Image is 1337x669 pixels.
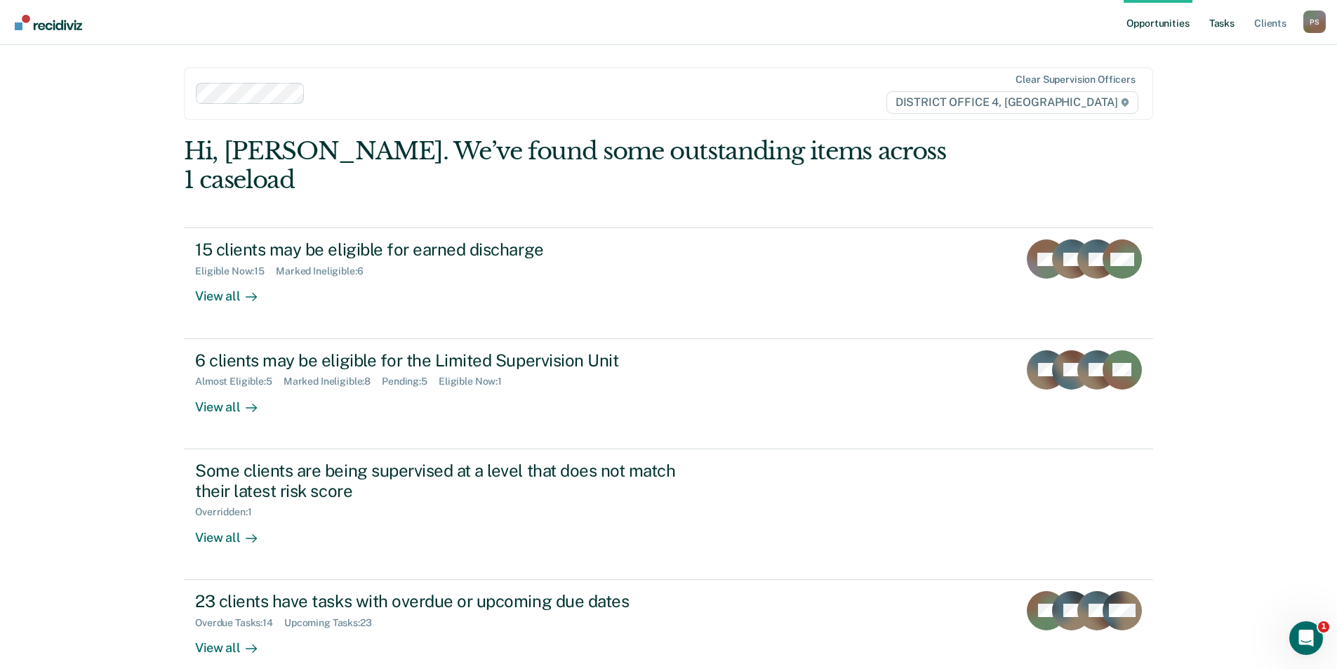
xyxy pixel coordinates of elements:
iframe: Intercom live chat [1289,621,1323,655]
div: Some clients are being supervised at a level that does not match their latest risk score [195,461,688,501]
div: View all [195,628,274,656]
div: View all [195,518,274,545]
div: Upcoming Tasks : 23 [284,617,383,629]
a: 6 clients may be eligible for the Limited Supervision UnitAlmost Eligible:5Marked Ineligible:8Pen... [184,339,1153,449]
div: Marked Ineligible : 6 [276,265,374,277]
a: 15 clients may be eligible for earned dischargeEligible Now:15Marked Ineligible:6View all [184,227,1153,338]
div: Marked Ineligible : 8 [284,376,382,388]
div: Overridden : 1 [195,506,262,518]
div: 23 clients have tasks with overdue or upcoming due dates [195,591,688,611]
div: Eligible Now : 1 [439,376,513,388]
img: Recidiviz [15,15,82,30]
button: Profile dropdown button [1303,11,1326,33]
div: Clear supervision officers [1016,74,1135,86]
div: View all [195,277,274,305]
div: Pending : 5 [382,376,439,388]
a: Some clients are being supervised at a level that does not match their latest risk scoreOverridde... [184,449,1153,580]
span: DISTRICT OFFICE 4, [GEOGRAPHIC_DATA] [886,91,1138,114]
div: Almost Eligible : 5 [195,376,284,388]
div: Hi, [PERSON_NAME]. We’ve found some outstanding items across 1 caseload [184,137,959,194]
div: Eligible Now : 15 [195,265,276,277]
span: 1 [1318,621,1329,632]
div: View all [195,388,274,415]
div: P S [1303,11,1326,33]
div: Overdue Tasks : 14 [195,617,284,629]
div: 15 clients may be eligible for earned discharge [195,239,688,260]
div: 6 clients may be eligible for the Limited Supervision Unit [195,350,688,371]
